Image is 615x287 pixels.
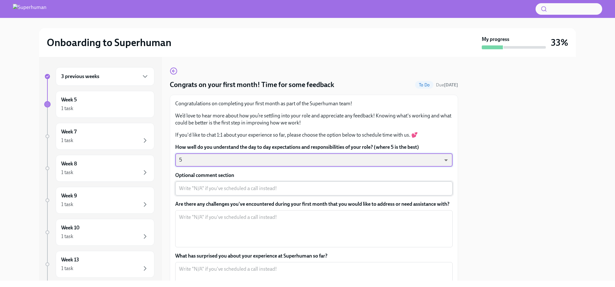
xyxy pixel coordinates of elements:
div: 1 task [61,137,73,144]
p: If you'd like to chat 1:1 about your experience so far, please choose the option below to schedul... [175,132,453,139]
div: 5 [175,153,453,167]
span: To Do [415,83,433,87]
h6: Week 5 [61,96,77,103]
h6: Week 10 [61,224,79,231]
label: Are there any challenges you've encountered during your first month that you would like to addres... [175,201,453,208]
div: 3 previous weeks [56,67,154,86]
span: Due [436,82,458,88]
a: Week 81 task [44,155,154,182]
label: How well do you understand the day to day expectations and responsibilities of your role? (where ... [175,144,453,151]
h6: Week 9 [61,192,77,199]
p: We’d love to hear more about how you’re settling into your role and appreciate any feedback! Know... [175,112,453,126]
h6: Week 13 [61,256,79,263]
a: Week 51 task [44,91,154,118]
div: 1 task [61,265,73,272]
a: Week 91 task [44,187,154,214]
label: What has surprised you about your experience at Superhuman so far? [175,252,453,259]
p: Congratulations on completing your first month as part of the Superhuman team! [175,100,453,107]
strong: My progress [482,36,509,43]
div: 1 task [61,201,73,208]
img: Superhuman [13,4,46,14]
h6: 3 previous weeks [61,73,99,80]
a: Week 101 task [44,219,154,246]
a: Week 71 task [44,123,154,150]
a: Week 131 task [44,251,154,278]
h6: Week 8 [61,160,77,167]
strong: [DATE] [444,82,458,88]
h2: Onboarding to Superhuman [47,36,171,49]
label: Optional comment section [175,172,453,179]
span: September 8th, 2025 05:00 [436,82,458,88]
h6: Week 7 [61,128,77,135]
div: 1 task [61,169,73,176]
div: 1 task [61,233,73,240]
h3: 33% [551,37,568,48]
h4: Congrats on your first month! Time for some feedback [170,80,334,90]
div: 1 task [61,105,73,112]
